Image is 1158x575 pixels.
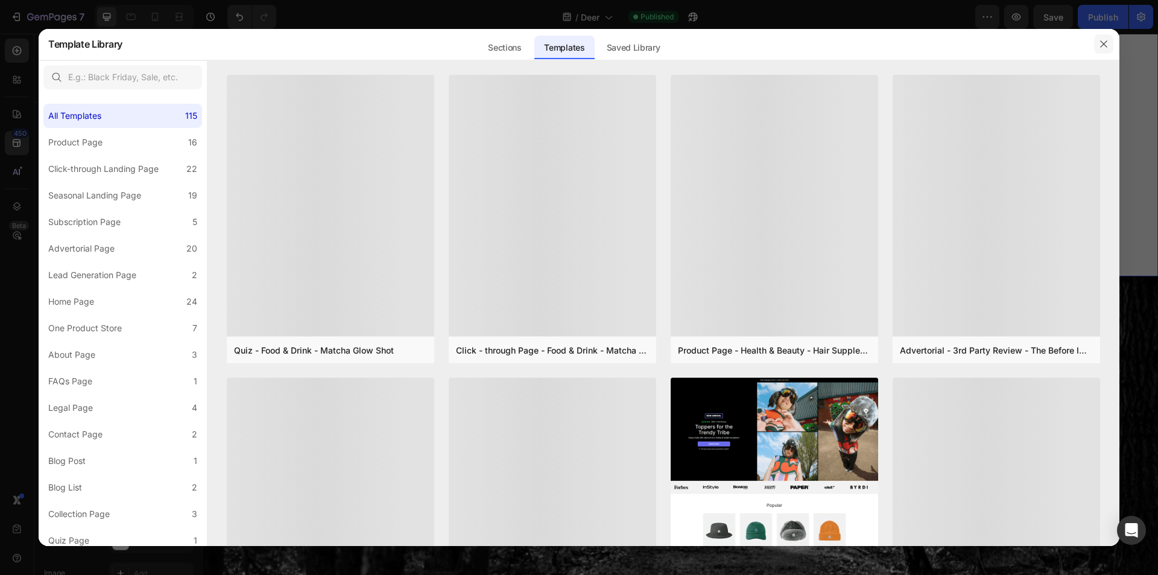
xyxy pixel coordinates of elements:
div: FAQs Page [48,374,92,389]
div: 2 [192,480,197,495]
div: 7 [192,321,197,335]
div: One Product Store [48,321,122,335]
div: Sections [478,36,531,60]
div: 24 [186,294,197,309]
button: <p><span style="font-size:23px;"><strong>We Accept EBT</strong></span></p> [548,178,768,214]
div: Advertorial - 3rd Party Review - The Before Image - Hair Supplement [900,344,1093,357]
div: Rich Text Editor. Editing area: main [563,97,754,139]
button: <p><span style="font-size:23px;"><strong>ACCESS ORDER FORM</strong></span></p> [367,419,587,456]
div: Open Intercom Messenger [1117,516,1146,545]
div: 19 [188,188,197,203]
div: 4 [192,401,197,415]
div: 3 [192,507,197,521]
div: Product Page [48,135,103,150]
div: Contact Page [48,427,103,442]
div: Click-through Landing Page [48,162,159,176]
div: 1 [194,533,197,548]
div: All Templates [48,109,101,123]
div: 115 [185,109,197,123]
div: 1 [194,454,197,468]
div: Quiz Page [48,533,89,548]
div: Product Page - Health & Beauty - Hair Supplement [678,344,871,357]
h2: Template Library [48,28,122,60]
div: Quiz - Food & Drink - Matcha Glow Shot [234,344,394,357]
div: Subscription Page [48,215,121,229]
div: 22 [186,162,197,176]
div: 1 [194,374,197,389]
div: Collection Page [48,507,110,521]
div: Rich Text Editor. Editing area: main [595,147,721,168]
span: We gladly accept boned out elk, antelope, or bear, but we’re unable to take quartered deer or oth... [489,64,809,94]
strong: [DATE]-[DATE] Deer Season [352,331,604,355]
div: Blog Post [48,454,86,468]
span: Includes packaging and freezing [528,21,675,34]
strong: Proud HUSH Partner [595,148,721,165]
div: Click - through Page - Food & Drink - Matcha Glow Shot [456,344,649,357]
div: 3 [192,348,197,362]
div: Saved Library [597,36,670,60]
input: E.g.: Black Friday, Sale, etc. [43,65,202,89]
div: Legal Page [48,401,93,415]
strong: CWD tested deer must have negative results [573,99,744,137]
div: 2 [192,427,197,442]
div: 16 [188,135,197,150]
div: About Page [48,348,95,362]
div: Advertorial Page [48,241,115,256]
button: <p><span style="font-size:23px;"><strong>Proud HUSH Partner</strong></span></p> [548,139,768,175]
div: Lead Generation Page [48,268,136,282]
div: 20 [186,241,197,256]
div: Templates [534,36,594,60]
div: Seasonal Landing Page [48,188,141,203]
h2: Accepting through [DATE] [126,357,829,407]
button: <p><span style="font-size:23px;"><strong>CWD tested deer must have negative results</strong></spa... [548,100,768,136]
div: Rich Text Editor. Editing area: main [610,186,706,207]
strong: ACCESS ORDER FORM [407,429,548,446]
strong: We Accept EBT [610,188,706,205]
div: Home Page [48,294,94,309]
div: 2 [192,268,197,282]
div: Blog List [48,480,82,495]
span: 50% Deposit required (based on final amount) [528,37,741,50]
div: 5 [192,215,197,229]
